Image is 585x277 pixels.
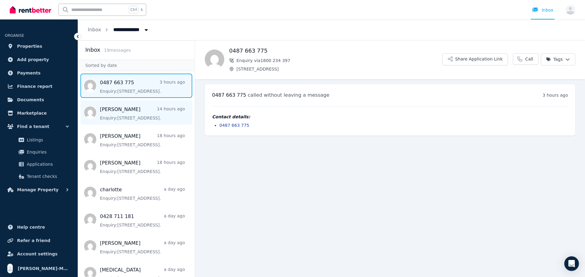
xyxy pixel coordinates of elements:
[78,60,195,71] div: Sorted by date
[5,234,73,247] a: Refer a friend
[17,237,50,244] span: Refer a friend
[100,79,185,94] a: 0487 663 7753 hours agoEnquiry:[STREET_ADDRESS].
[5,94,73,106] a: Documents
[17,96,44,103] span: Documents
[5,54,73,66] a: Add property
[85,46,100,54] h2: Inbox
[236,57,442,64] span: Enquiry via 1800 234 397
[7,170,70,182] a: Tenant checks
[5,184,73,196] button: Manage Property
[7,146,70,158] a: Enquiries
[564,256,579,271] div: Open Intercom Messenger
[17,223,45,231] span: Help centre
[100,186,185,201] a: charlottea day agoEnquiry:[STREET_ADDRESS].
[7,158,70,170] a: Applications
[5,40,73,52] a: Properties
[543,93,568,98] time: 3 hours ago
[442,53,508,65] button: Share Application Link
[7,134,70,146] a: Listings
[5,221,73,233] a: Help centre
[541,53,575,65] button: Tags
[10,5,51,14] img: RentBetter
[17,123,49,130] span: Find a tenant
[104,48,131,53] span: 19 message s
[141,7,143,12] span: k
[27,161,68,168] span: Applications
[18,265,70,272] span: [PERSON_NAME]-May [PERSON_NAME]
[17,83,52,90] span: Finance report
[229,47,442,55] h1: 0487 663 775
[78,19,159,40] nav: Breadcrumb
[236,66,442,72] span: [STREET_ADDRESS]
[27,148,68,156] span: Enquiries
[532,7,553,13] div: Inbox
[17,56,49,63] span: Add property
[17,250,58,258] span: Account settings
[17,43,42,50] span: Properties
[100,106,185,121] a: [PERSON_NAME]14 hours agoEnquiry:[STREET_ADDRESS].
[17,186,58,193] span: Manage Property
[129,6,138,14] span: Ctrl
[212,114,568,120] h4: Contact details:
[100,133,185,148] a: [PERSON_NAME]18 hours agoEnquiry:[STREET_ADDRESS].
[5,107,73,119] a: Marketplace
[546,56,563,62] span: Tags
[5,67,73,79] a: Payments
[100,213,185,228] a: 0428 711 181a day agoEnquiry:[STREET_ADDRESS].
[27,136,68,144] span: Listings
[219,123,249,128] a: 0487 663 775
[248,92,329,98] span: called without leaving a message
[5,248,73,260] a: Account settings
[525,56,533,62] span: Call
[5,80,73,92] a: Finance report
[5,120,73,133] button: Find a tenant
[27,173,68,180] span: Tenant checks
[17,69,41,77] span: Payments
[100,240,185,255] a: [PERSON_NAME]a day agoEnquiry:[STREET_ADDRESS].
[205,50,224,69] img: 0487 663 775
[88,27,101,33] a: Inbox
[212,92,246,98] span: 0487 663 775
[100,159,185,175] a: [PERSON_NAME]18 hours agoEnquiry:[STREET_ADDRESS].
[5,33,24,38] span: ORGANISE
[513,53,538,65] a: Call
[17,109,47,117] span: Marketplace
